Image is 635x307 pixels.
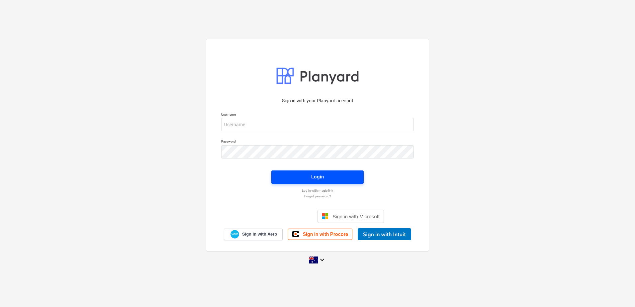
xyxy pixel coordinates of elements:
p: Sign in with your Planyard account [221,97,414,104]
p: Password [221,139,414,145]
iframe: Sign in with Google Button [248,209,316,224]
i: keyboard_arrow_down [318,256,326,264]
a: Forgot password? [218,194,417,198]
div: Login [311,172,324,181]
input: Username [221,118,414,131]
a: Sign in with Procore [288,229,352,240]
span: Sign in with Microsoft [332,214,380,219]
p: Username [221,112,414,118]
span: Sign in with Procore [303,231,348,237]
a: Log in with magic link [218,188,417,193]
a: Sign in with Xero [224,229,283,240]
span: Sign in with Xero [242,231,277,237]
button: Login [271,170,364,184]
img: Xero logo [230,230,239,239]
img: Microsoft logo [322,213,328,220]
